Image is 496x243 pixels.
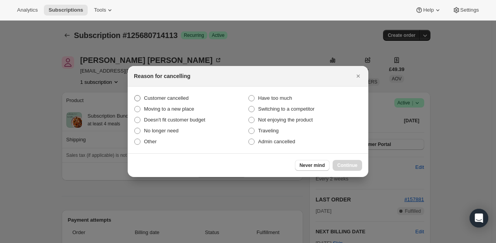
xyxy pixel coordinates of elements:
span: Other [144,139,157,144]
h2: Reason for cancelling [134,72,190,80]
span: Tools [94,7,106,13]
button: Never mind [295,160,330,171]
span: Analytics [17,7,38,13]
span: Moving to a new place [144,106,194,112]
span: Subscriptions [49,7,83,13]
button: Close [353,71,364,82]
button: Subscriptions [44,5,88,16]
span: Switching to a competitor [258,106,314,112]
button: Tools [89,5,118,16]
button: Help [411,5,446,16]
span: Admin cancelled [258,139,295,144]
div: Open Intercom Messenger [470,209,488,227]
span: Settings [460,7,479,13]
span: Help [423,7,434,13]
button: Settings [448,5,484,16]
span: Customer cancelled [144,95,189,101]
span: Never mind [300,162,325,168]
button: Analytics [12,5,42,16]
span: Traveling [258,128,279,134]
span: No longer need [144,128,179,134]
span: Doesn't fit customer budget [144,117,205,123]
span: Have too much [258,95,292,101]
span: Not enjoying the product [258,117,313,123]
